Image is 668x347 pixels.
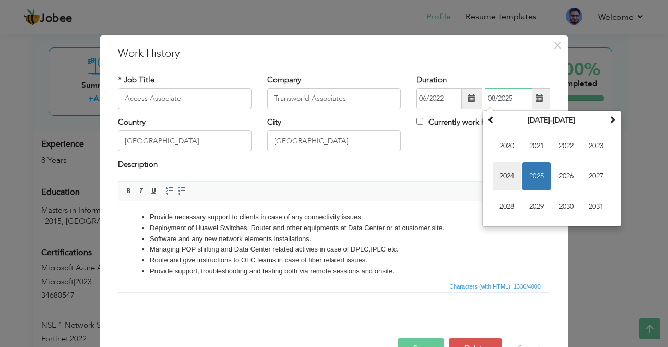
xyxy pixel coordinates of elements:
[416,117,496,128] label: Currently work here
[582,193,610,221] span: 2031
[176,185,188,197] a: Insert/Remove Bulleted List
[487,116,495,123] span: Previous Decade
[493,162,521,190] span: 2024
[493,132,521,160] span: 2020
[552,132,580,160] span: 2022
[582,162,610,190] span: 2027
[136,185,147,197] a: Italic
[164,185,175,197] a: Insert/Remove Numbered List
[148,185,160,197] a: Underline
[31,76,400,87] li: Deployments and new links installation and vendor management.
[522,193,551,221] span: 2029
[123,185,135,197] a: Bold
[497,113,606,128] th: Select Decade
[522,162,551,190] span: 2025
[609,116,616,123] span: Next Decade
[118,46,550,62] h3: Work History
[447,282,544,291] div: Statistics
[522,132,551,160] span: 2021
[416,118,423,125] input: Currently work here
[416,88,461,109] input: From
[118,75,154,86] label: * Job Title
[553,36,562,55] span: ×
[267,75,301,86] label: Company
[552,162,580,190] span: 2026
[447,282,543,291] span: Characters (with HTML): 1336/4000
[267,117,281,128] label: City
[118,159,158,170] label: Description
[552,193,580,221] span: 2030
[416,75,447,86] label: Duration
[493,193,521,221] span: 2028
[582,132,610,160] span: 2023
[485,88,532,109] input: Present
[118,201,550,280] iframe: Rich Text Editor, workEditor
[549,37,566,54] button: Close
[118,117,146,128] label: Country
